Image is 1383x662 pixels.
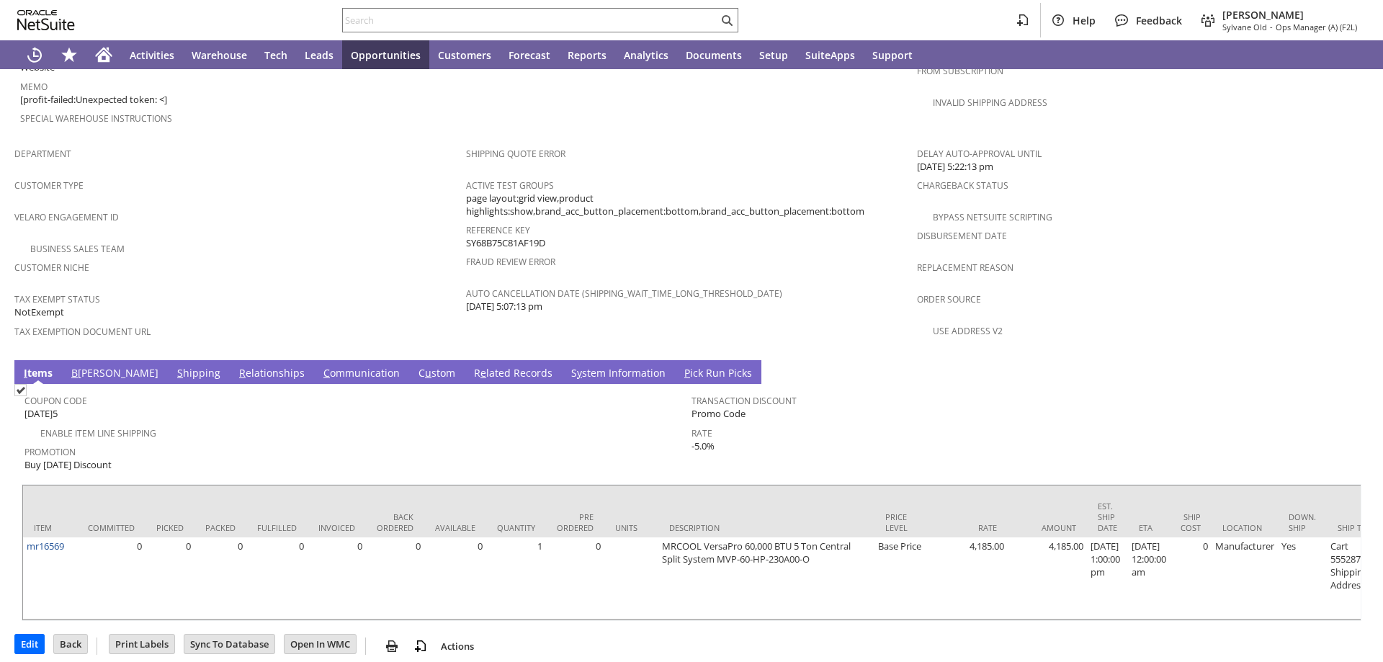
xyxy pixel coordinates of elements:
[577,366,582,380] span: y
[872,48,913,62] span: Support
[429,40,500,69] a: Customers
[24,395,87,407] a: Coupon Code
[174,366,224,382] a: Shipping
[466,148,565,160] a: Shipping Quote Error
[14,261,89,274] a: Customer Niche
[933,97,1047,109] a: Invalid Shipping Address
[30,243,125,255] a: Business Sales Team
[14,326,151,338] a: Tax Exemption Document URL
[77,537,146,619] td: 0
[1343,363,1360,380] a: Unrolled view on
[109,635,174,653] input: Print Labels
[874,537,928,619] td: Base Price
[557,511,594,533] div: Pre Ordered
[568,366,669,382] a: System Information
[88,522,135,533] div: Committed
[917,179,1008,192] a: Chargeback Status
[1222,522,1267,533] div: Location
[466,179,554,192] a: Active Test Groups
[323,366,330,380] span: C
[1098,501,1117,533] div: Est. Ship Date
[435,640,480,653] a: Actions
[320,366,403,382] a: Communication
[615,40,677,69] a: Analytics
[939,522,997,533] div: Rate
[14,305,64,319] span: NotExempt
[205,522,236,533] div: Packed
[497,522,535,533] div: Quantity
[1222,8,1357,22] span: [PERSON_NAME]
[296,40,342,69] a: Leads
[684,366,690,380] span: P
[624,48,668,62] span: Analytics
[466,287,782,300] a: Auto Cancellation Date (shipping_wait_time_long_threshold_date)
[14,293,100,305] a: Tax Exempt Status
[917,261,1013,274] a: Replacement reason
[568,48,607,62] span: Reports
[615,522,648,533] div: Units
[686,48,742,62] span: Documents
[917,148,1042,160] a: Delay Auto-Approval Until
[1327,537,1381,619] td: Cart 5552872: Shipping Address
[61,46,78,63] svg: Shortcuts
[425,366,431,380] span: u
[1008,537,1087,619] td: 4,185.00
[546,537,604,619] td: 0
[14,148,71,160] a: Department
[466,192,910,218] span: page layout:grid view,product highlights:show,brand_acc_button_placement:bottom,brand_acc_button_...
[383,638,400,655] img: print.svg
[20,366,56,382] a: Items
[24,446,76,458] a: Promotion
[797,40,864,69] a: SuiteApps
[24,458,112,472] span: Buy [DATE] Discount
[20,93,167,107] span: [profit-failed:Unexpected token: <]
[1128,537,1170,619] td: [DATE] 12:00:00 am
[933,211,1052,223] a: Bypass NetSuite Scripting
[17,10,75,30] svg: logo
[52,40,86,69] div: Shortcuts
[691,395,797,407] a: Transaction Discount
[1270,22,1273,32] span: -
[246,537,308,619] td: 0
[177,366,183,380] span: S
[466,224,530,236] a: Reference Key
[658,537,874,619] td: MRCOOL VersaPro 60,000 BTU 5 Ton Central Split System MVP-60-HP-230A00-O
[438,48,491,62] span: Customers
[308,537,366,619] td: 0
[691,427,712,439] a: Rate
[71,366,78,380] span: B
[500,40,559,69] a: Forecast
[1338,522,1370,533] div: Ship To
[257,522,297,533] div: Fulfilled
[933,325,1003,337] a: Use Address V2
[24,366,27,380] span: I
[20,81,48,93] a: Memo
[256,40,296,69] a: Tech
[1289,511,1316,533] div: Down. Ship
[466,236,545,250] span: SY68B75C81AF19D
[917,230,1007,242] a: Disbursement Date
[95,46,112,63] svg: Home
[751,40,797,69] a: Setup
[86,40,121,69] a: Home
[14,384,27,396] img: Checked
[1073,14,1096,27] span: Help
[759,48,788,62] span: Setup
[236,366,308,382] a: Relationships
[466,256,555,268] a: Fraud Review Error
[194,537,246,619] td: 0
[26,46,43,63] svg: Recent Records
[377,511,413,533] div: Back Ordered
[509,48,550,62] span: Forecast
[412,638,429,655] img: add-record.svg
[15,635,44,653] input: Edit
[342,40,429,69] a: Opportunities
[1276,22,1357,32] span: Ops Manager (A) (F2L)
[1136,14,1182,27] span: Feedback
[885,511,918,533] div: Price Level
[24,407,58,421] span: [DATE]5
[424,537,486,619] td: 0
[864,40,921,69] a: Support
[183,40,256,69] a: Warehouse
[68,366,162,382] a: B[PERSON_NAME]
